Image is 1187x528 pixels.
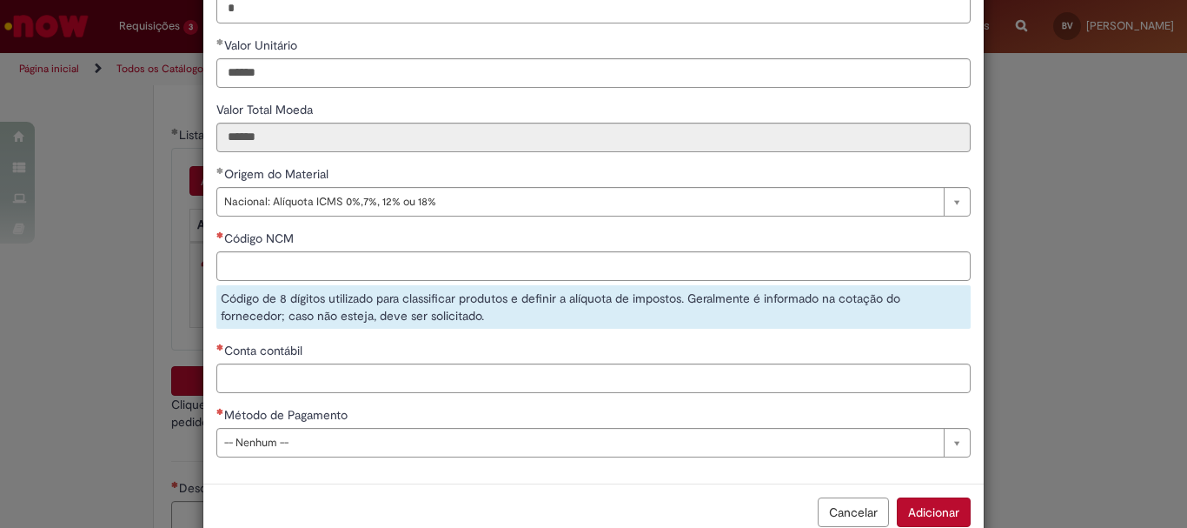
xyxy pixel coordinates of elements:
button: Adicionar [897,498,971,527]
input: Conta contábil [216,364,971,393]
span: Necessários [216,344,224,351]
span: -- Nenhum -- [224,429,935,457]
span: Necessários [216,231,224,238]
input: Código NCM [216,251,971,281]
span: Método de Pagamento [224,407,351,423]
span: Conta contábil [224,343,306,358]
span: Nacional: Alíquota ICMS 0%,7%, 12% ou 18% [224,188,935,216]
div: Código de 8 dígitos utilizado para classificar produtos e definir a alíquota de impostos. Geralme... [216,285,971,329]
span: Origem do Material [224,166,332,182]
input: Valor Unitário [216,58,971,88]
span: Somente leitura - Valor Total Moeda [216,102,316,117]
input: Valor Total Moeda [216,123,971,152]
span: Valor Unitário [224,37,301,53]
span: Necessários [216,408,224,415]
span: Obrigatório Preenchido [216,38,224,45]
button: Cancelar [818,498,889,527]
span: Código NCM [224,231,297,246]
span: Obrigatório Preenchido [216,167,224,174]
